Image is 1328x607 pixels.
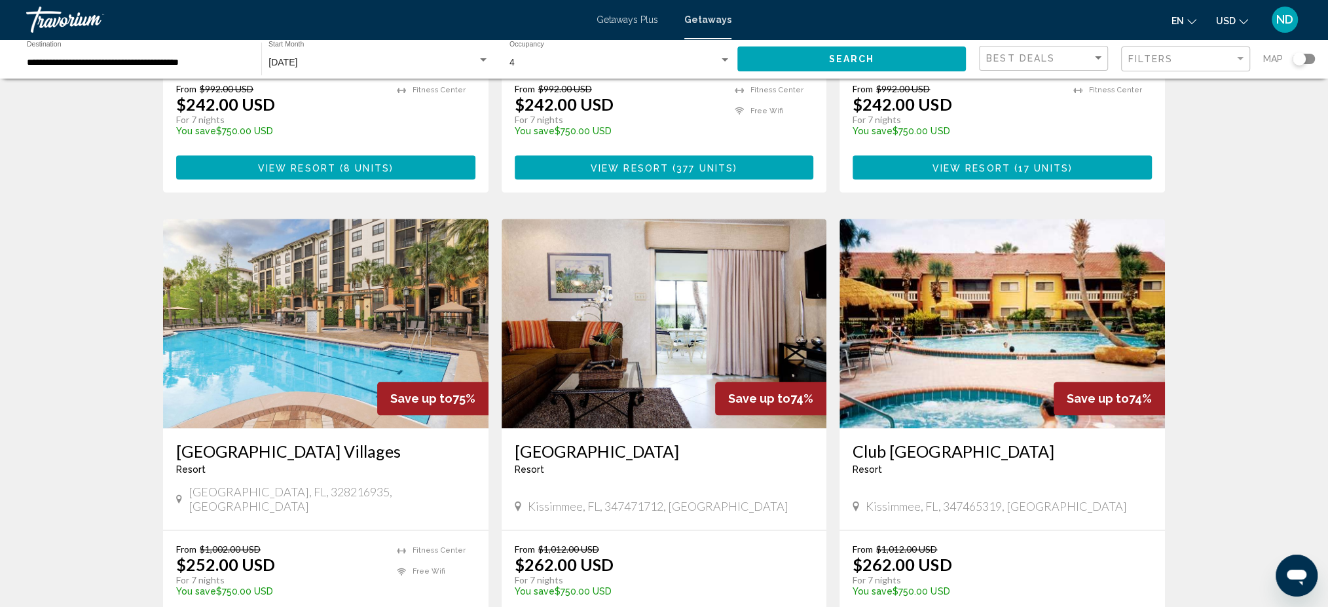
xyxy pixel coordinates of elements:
span: Fitness Center [1089,86,1142,94]
span: Search [829,54,875,65]
span: en [1171,16,1184,26]
span: View Resort [932,162,1010,173]
p: $252.00 USD [176,555,275,574]
span: Resort [515,464,544,475]
span: Save up to [390,392,452,405]
p: $750.00 USD [176,126,384,136]
p: $262.00 USD [853,555,951,574]
iframe: Button to launch messaging window [1276,555,1318,597]
a: [GEOGRAPHIC_DATA] [515,441,814,461]
span: ( ) [1010,162,1073,173]
span: USD [1216,16,1236,26]
span: 17 units [1018,162,1069,173]
span: From [515,543,535,555]
button: Search [737,46,966,71]
span: $992.00 USD [876,83,930,94]
button: View Resort(377 units) [515,155,814,179]
p: For 7 nights [176,114,384,126]
span: Resort [176,464,206,475]
p: For 7 nights [176,574,384,586]
button: Change currency [1216,11,1248,30]
span: Filters [1128,54,1173,64]
p: $750.00 USD [176,586,384,597]
span: Kissimmee, FL, 347465319, [GEOGRAPHIC_DATA] [866,499,1126,513]
span: $1,002.00 USD [200,543,261,555]
a: Getaways Plus [597,14,658,25]
button: Filter [1121,46,1250,73]
span: You save [853,126,893,136]
span: Fitness Center [413,546,466,555]
span: $992.00 USD [538,83,592,94]
button: Change language [1171,11,1196,30]
span: Free Wifi [750,107,783,115]
p: $750.00 USD [515,586,801,597]
a: Travorium [26,7,583,33]
div: 75% [377,382,489,415]
span: You save [853,586,893,597]
button: View Resort(8 units) [176,155,475,179]
img: ii_hpr5.jpg [502,219,827,428]
mat-select: Sort by [986,53,1104,64]
span: From [176,543,196,555]
span: Save up to [728,392,790,405]
span: Best Deals [986,53,1055,64]
span: View Resort [591,162,669,173]
p: $242.00 USD [176,94,275,114]
div: 74% [1054,382,1165,415]
span: 377 units [676,162,733,173]
span: You save [515,126,555,136]
span: You save [515,586,555,597]
span: $992.00 USD [200,83,253,94]
span: ( ) [669,162,737,173]
a: [GEOGRAPHIC_DATA] Villages [176,441,475,461]
div: 74% [715,382,826,415]
a: Getaways [684,14,731,25]
span: Save up to [1067,392,1129,405]
span: ( ) [336,162,394,173]
span: Fitness Center [413,86,466,94]
span: $1,012.00 USD [538,543,599,555]
p: For 7 nights [853,574,1139,586]
span: Map [1263,50,1283,68]
p: $750.00 USD [853,126,1060,136]
p: $750.00 USD [853,586,1139,597]
span: From [853,83,873,94]
p: For 7 nights [515,114,722,126]
img: ii_csv1.jpg [839,219,1165,428]
span: Resort [853,464,882,475]
span: View Resort [258,162,336,173]
p: $242.00 USD [515,94,614,114]
span: [DATE] [268,57,297,67]
p: $242.00 USD [853,94,951,114]
span: From [176,83,196,94]
span: From [515,83,535,94]
a: Club [GEOGRAPHIC_DATA] [853,441,1152,461]
button: View Resort(17 units) [853,155,1152,179]
p: For 7 nights [853,114,1060,126]
span: From [853,543,873,555]
p: For 7 nights [515,574,801,586]
p: $750.00 USD [515,126,722,136]
span: Fitness Center [750,86,803,94]
span: You save [176,126,216,136]
button: User Menu [1268,6,1302,33]
span: You save [176,586,216,597]
span: Kissimmee, FL, 347471712, [GEOGRAPHIC_DATA] [528,499,788,513]
span: 8 units [344,162,390,173]
img: ii_svv1.jpg [163,219,489,428]
span: Free Wifi [413,567,445,576]
span: 4 [509,57,515,67]
span: ND [1276,13,1293,26]
p: $262.00 USD [515,555,614,574]
span: [GEOGRAPHIC_DATA], FL, 328216935, [GEOGRAPHIC_DATA] [189,485,475,513]
span: $1,012.00 USD [876,543,937,555]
